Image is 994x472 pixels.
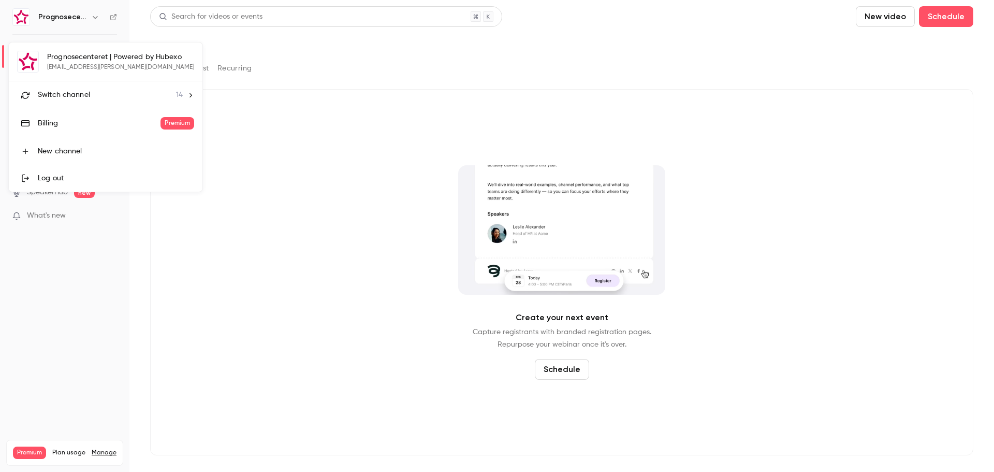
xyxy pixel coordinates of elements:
[38,118,160,128] div: Billing
[176,90,183,101] span: 14
[38,90,90,101] span: Switch channel
[38,173,194,183] div: Log out
[38,146,194,156] div: New channel
[160,117,194,130] span: Premium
